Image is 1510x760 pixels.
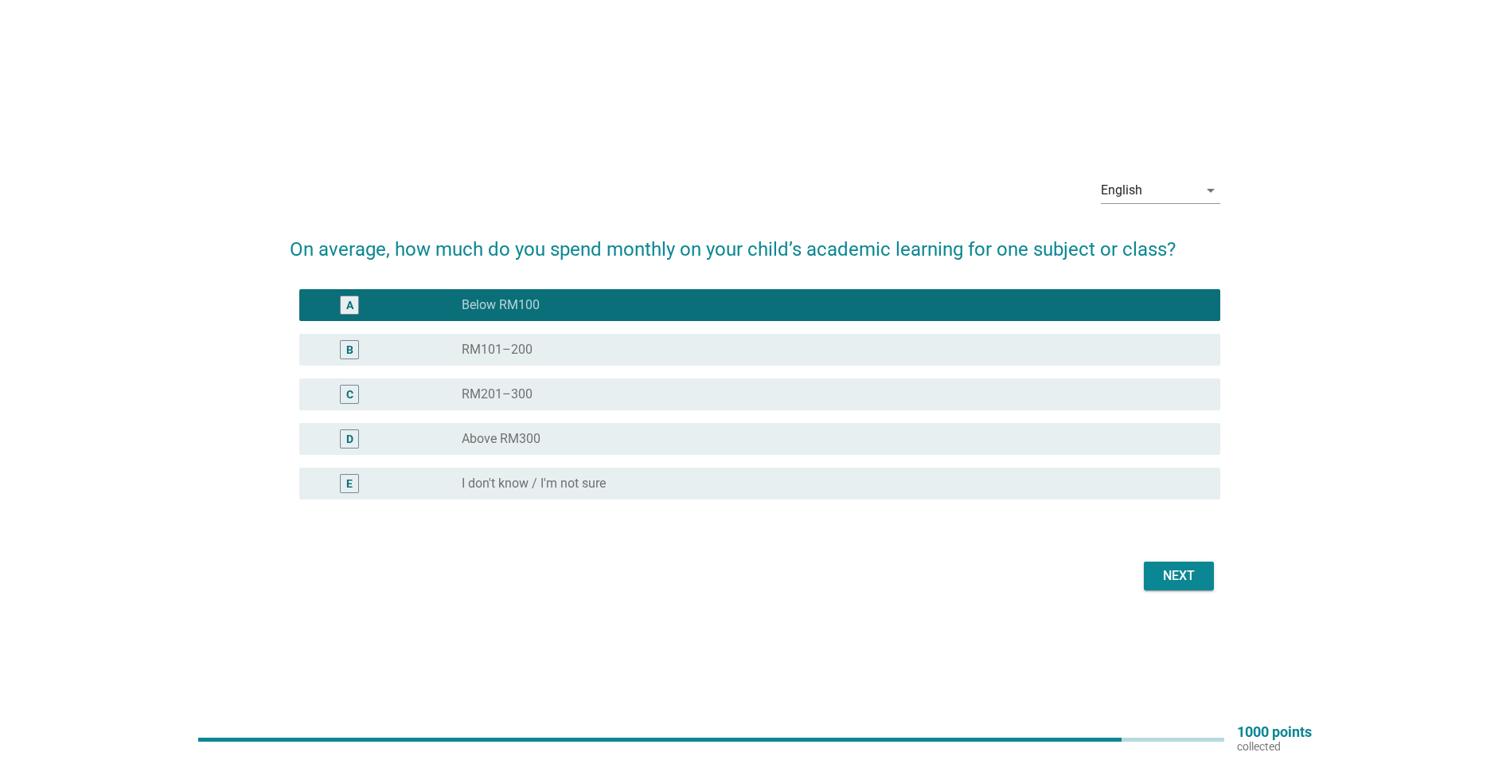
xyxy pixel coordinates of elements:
label: RM201–300 [462,386,533,402]
div: A [346,297,353,314]
div: B [346,342,353,358]
div: E [346,476,353,492]
p: 1000 points [1237,725,1312,739]
label: Above RM300 [462,431,540,447]
button: Next [1144,562,1214,590]
p: collected [1237,739,1312,754]
div: English [1101,183,1142,198]
label: RM101–200 [462,342,533,358]
i: arrow_drop_down [1201,181,1220,200]
label: I don't know / I'm not sure [462,476,606,492]
div: D [346,431,353,448]
h2: On average, how much do you spend monthly on your child’s academic learning for one subject or cl... [290,219,1220,264]
div: Next [1157,566,1201,586]
div: C [346,386,353,403]
label: Below RM100 [462,297,540,313]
